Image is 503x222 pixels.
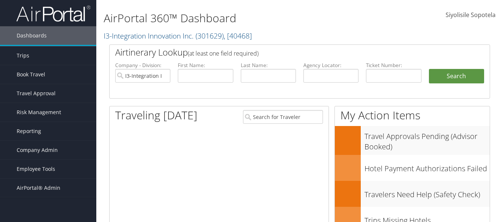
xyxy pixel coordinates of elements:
[241,62,296,69] label: Last Name:
[243,110,323,124] input: Search for Traveler
[115,62,170,69] label: Company - Division:
[17,179,60,197] span: AirPortal® Admin
[17,141,58,159] span: Company Admin
[17,46,29,65] span: Trips
[224,31,252,41] span: , [ 40468 ]
[364,186,490,200] h3: Travelers Need Help (Safety Check)
[335,107,490,123] h1: My Action Items
[115,107,197,123] h1: Traveling [DATE]
[366,62,421,69] label: Ticket Number:
[17,160,55,178] span: Employee Tools
[17,103,61,122] span: Risk Management
[446,11,496,19] span: Siyolisile Sopotela
[429,69,484,84] button: Search
[17,84,56,103] span: Travel Approval
[446,4,496,27] a: Siyolisile Sopotela
[17,65,45,84] span: Book Travel
[115,46,453,59] h2: Airtinerary Lookup
[188,49,259,57] span: (at least one field required)
[335,155,490,181] a: Hotel Payment Authorizations Failed
[364,127,490,152] h3: Travel Approvals Pending (Advisor Booked)
[104,10,365,26] h1: AirPortal 360™ Dashboard
[335,126,490,155] a: Travel Approvals Pending (Advisor Booked)
[364,160,490,174] h3: Hotel Payment Authorizations Failed
[178,62,233,69] label: First Name:
[196,31,224,41] span: ( 301629 )
[335,181,490,207] a: Travelers Need Help (Safety Check)
[104,31,252,41] a: I3-Integration Innovation Inc.
[16,5,90,22] img: airportal-logo.png
[17,122,41,140] span: Reporting
[17,26,47,45] span: Dashboards
[303,62,359,69] label: Agency Locator:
